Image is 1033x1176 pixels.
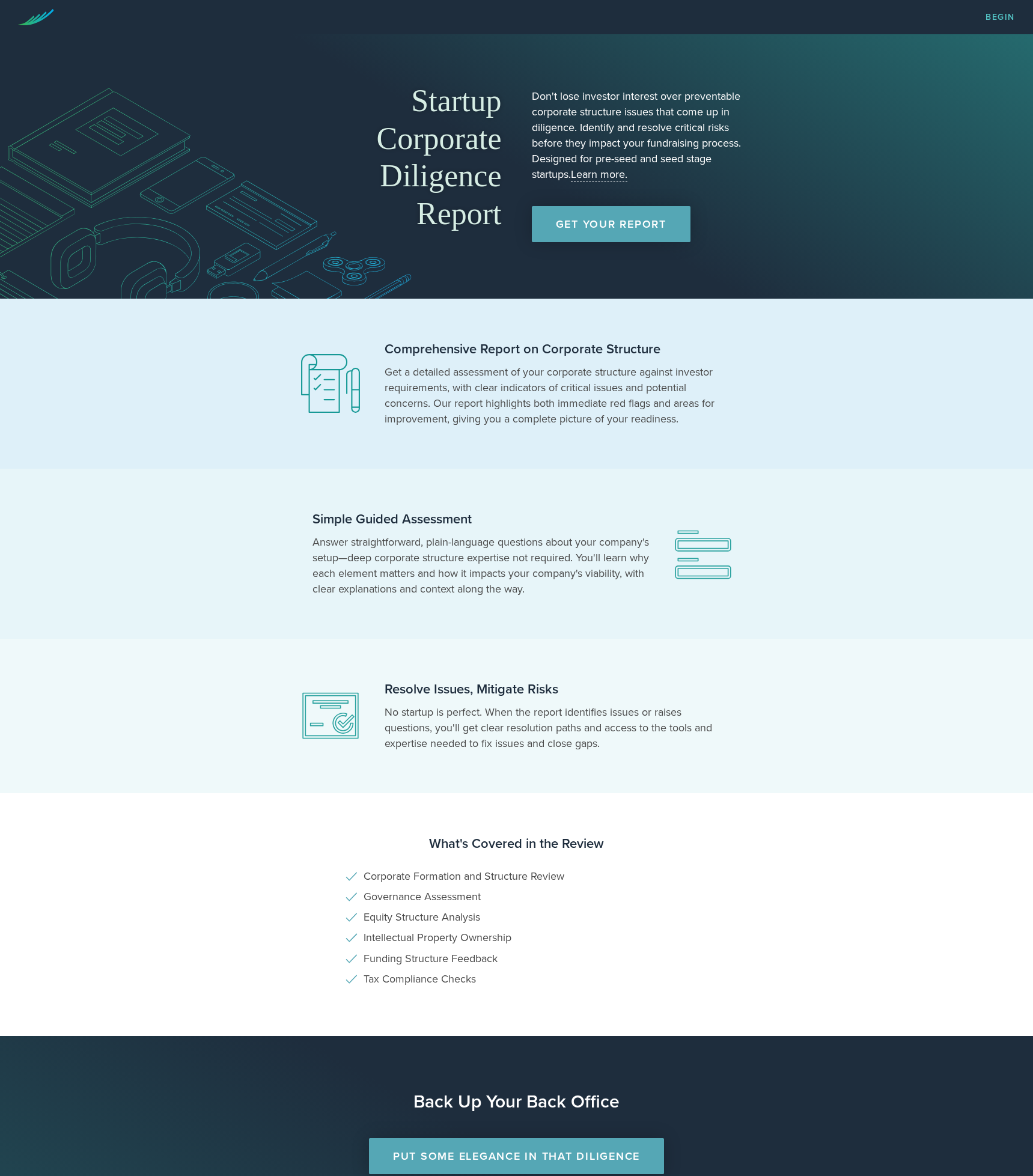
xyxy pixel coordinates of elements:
p: Get a detailed assessment of your corporate structure against investor requirements, with clear i... [385,364,721,427]
li: Equity Structure Analysis [346,912,688,923]
li: Intellectual Property Ownership [346,932,688,943]
a: Learn more. [571,168,627,181]
h3: What's Covered in the Review [24,835,1009,853]
li: Funding Structure Feedback [346,953,688,964]
h1: Startup Corporate Diligence Report [288,82,502,233]
li: Tax Compliance Checks [346,973,688,985]
h2: Comprehensive Report on Corporate Structure [385,341,721,358]
p: Don't lose investor interest over preventable corporate structure issues that come up in diligenc... [532,88,745,182]
li: Corporate Formation and Structure Review [346,871,688,882]
h2: Resolve Issues, Mitigate Risks [385,681,721,698]
a: Begin [986,13,1015,22]
p: No startup is perfect. When the report identifies issues or raises questions, you'll get clear re... [385,704,721,751]
p: Answer straightforward, plain-language questions about your company's setup—deep corporate struct... [312,534,649,597]
a: Put Some Elegance in that Diligence [369,1138,664,1174]
h1: Back Up Your Back Office [6,1090,1027,1114]
li: Governance Assessment [346,891,688,903]
a: Get Your Report [532,206,690,242]
h2: Simple Guided Assessment [312,511,649,528]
